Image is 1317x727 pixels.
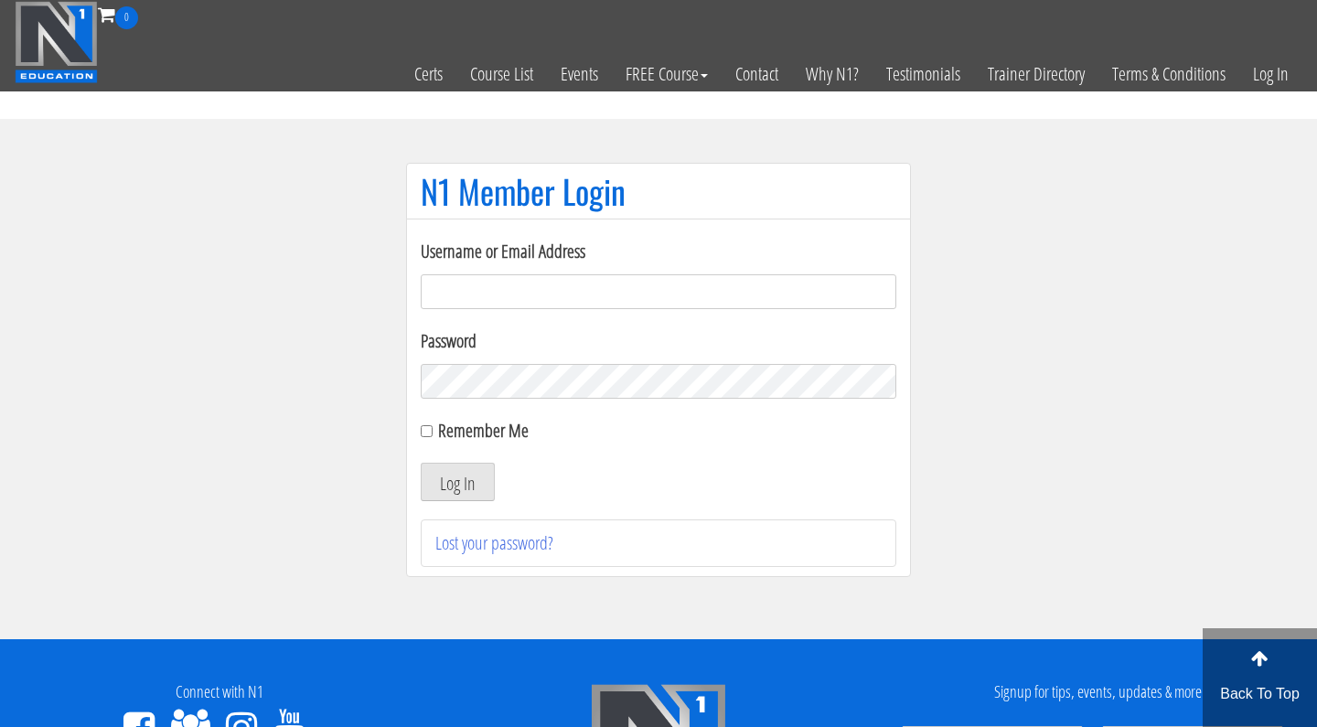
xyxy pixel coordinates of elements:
[115,6,138,29] span: 0
[421,463,495,501] button: Log In
[438,418,529,443] label: Remember Me
[401,29,456,119] a: Certs
[612,29,722,119] a: FREE Course
[974,29,1098,119] a: Trainer Directory
[792,29,873,119] a: Why N1?
[14,683,425,701] h4: Connect with N1
[892,683,1303,701] h4: Signup for tips, events, updates & more
[421,327,896,355] label: Password
[722,29,792,119] a: Contact
[1098,29,1239,119] a: Terms & Conditions
[421,238,896,265] label: Username or Email Address
[547,29,612,119] a: Events
[873,29,974,119] a: Testimonials
[1203,683,1317,705] p: Back To Top
[15,1,98,83] img: n1-education
[1239,29,1302,119] a: Log In
[456,29,547,119] a: Course List
[421,173,896,209] h1: N1 Member Login
[98,2,138,27] a: 0
[435,530,553,555] a: Lost your password?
